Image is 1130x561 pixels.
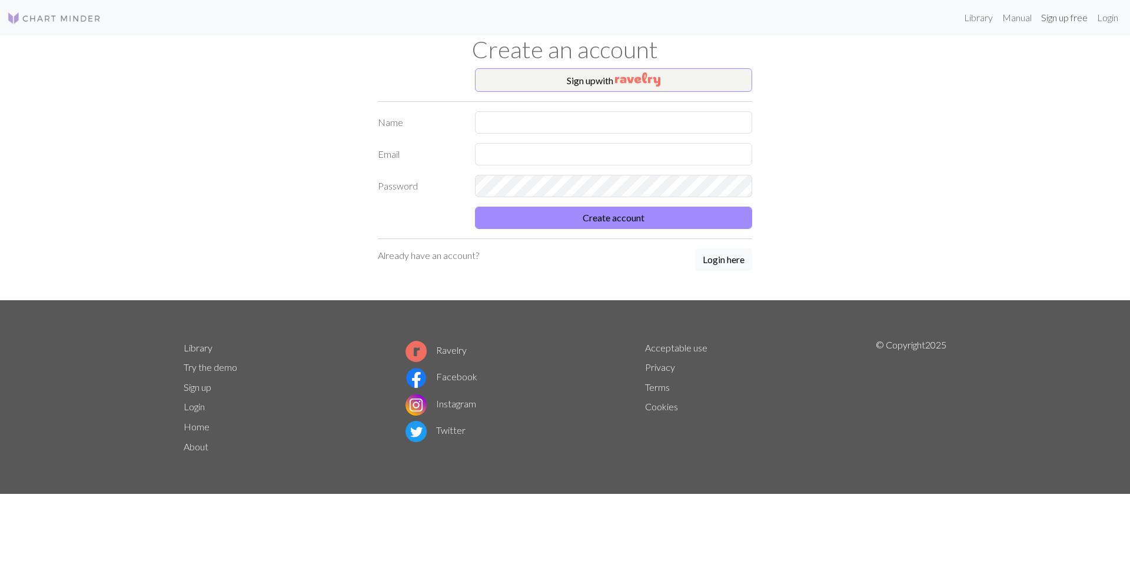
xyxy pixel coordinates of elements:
img: Logo [7,11,101,25]
p: © Copyright 2025 [876,338,946,457]
a: Privacy [645,361,675,373]
button: Login here [695,248,752,271]
img: Ravelry logo [406,341,427,362]
img: Ravelry [615,72,660,87]
a: Instagram [406,398,476,409]
label: Name [371,111,468,134]
a: Terms [645,381,670,393]
img: Instagram logo [406,394,427,416]
button: Create account [475,207,752,229]
a: Login [1092,6,1123,29]
a: Login here [695,248,752,272]
button: Sign upwith [475,68,752,92]
a: Library [184,342,212,353]
img: Facebook logo [406,367,427,389]
img: Twitter logo [406,421,427,442]
a: Manual [998,6,1036,29]
p: Already have an account? [378,248,479,263]
a: About [184,441,208,452]
h1: Create an account [177,35,953,64]
a: Acceptable use [645,342,707,353]
a: Ravelry [406,344,467,356]
label: Email [371,143,468,165]
a: Home [184,421,210,432]
a: Sign up [184,381,211,393]
label: Password [371,175,468,197]
a: Facebook [406,371,477,382]
a: Cookies [645,401,678,412]
a: Login [184,401,205,412]
a: Twitter [406,424,466,436]
a: Try the demo [184,361,237,373]
a: Library [959,6,998,29]
a: Sign up free [1036,6,1092,29]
